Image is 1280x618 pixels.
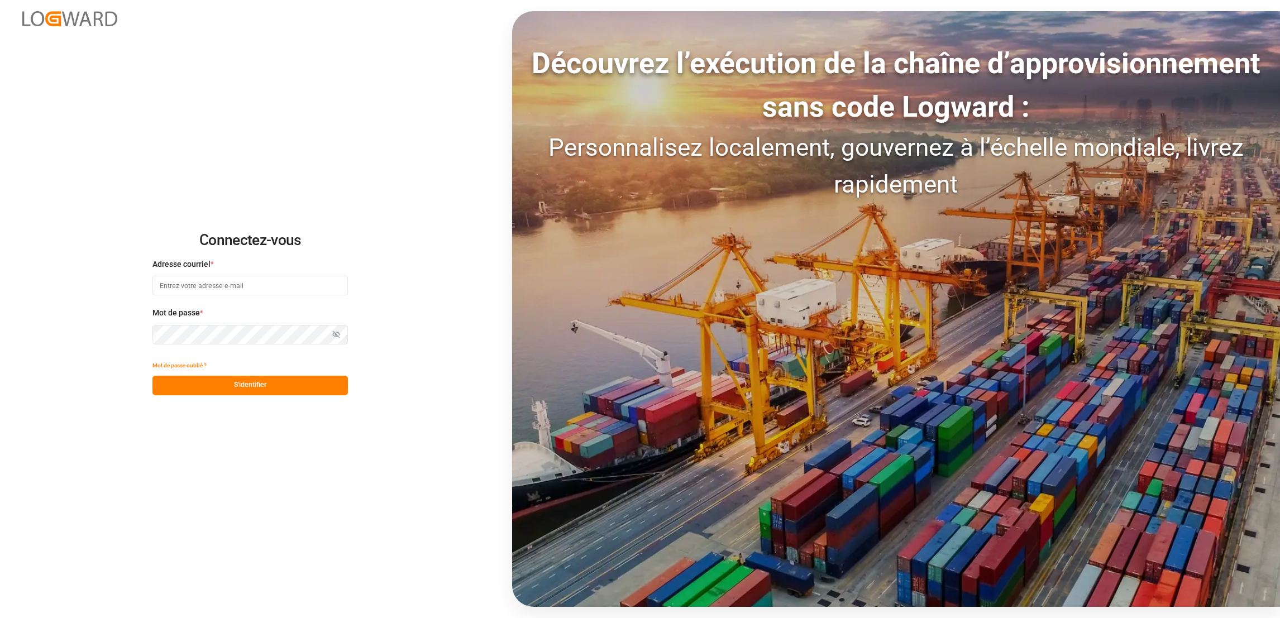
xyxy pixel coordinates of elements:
[152,376,348,395] button: S'identifier
[152,307,200,319] span: Mot de passe
[22,11,117,26] img: Logward_new_orange.png
[152,258,211,270] span: Adresse courriel
[512,42,1280,129] div: Découvrez l’exécution de la chaîne d’approvisionnement sans code Logward :
[512,129,1280,203] div: Personnalisez localement, gouvernez à l’échelle mondiale, livrez rapidement
[152,223,348,258] h2: Connectez-vous
[152,356,207,376] button: Mot de passe oublié ?
[152,276,348,295] input: Entrez votre adresse e-mail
